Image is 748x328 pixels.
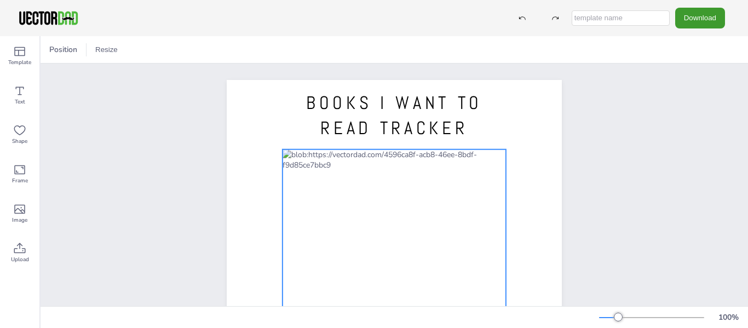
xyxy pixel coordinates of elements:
[15,97,25,106] span: Text
[12,216,27,225] span: Image
[12,176,28,185] span: Frame
[47,44,79,55] span: Position
[572,10,670,26] input: template name
[12,137,27,146] span: Shape
[18,10,79,26] img: VectorDad-1.png
[91,41,122,59] button: Resize
[8,58,31,67] span: Template
[11,255,29,264] span: Upload
[715,312,741,323] div: 100 %
[675,8,725,28] button: Download
[306,91,482,140] span: BOOKS I WANT TO READ TRACKER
